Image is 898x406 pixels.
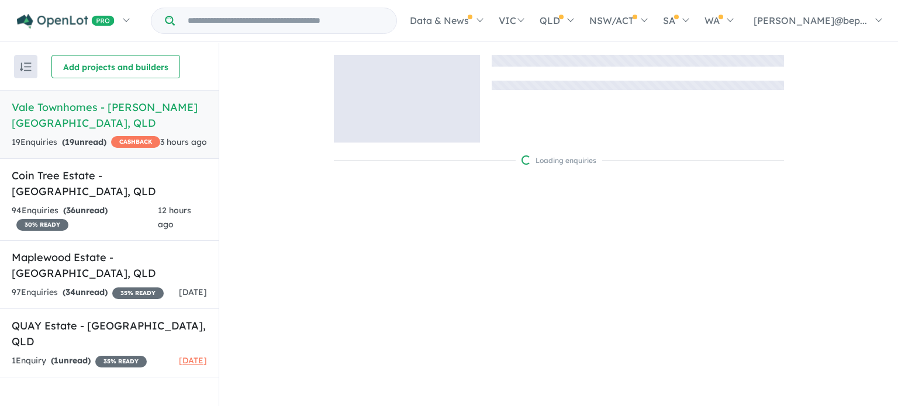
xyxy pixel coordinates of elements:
div: 1 Enquir y [12,354,147,368]
div: 97 Enquir ies [12,286,164,300]
div: Loading enquiries [521,155,596,166]
div: 19 Enquir ies [12,136,160,150]
strong: ( unread) [63,287,108,297]
h5: Maplewood Estate - [GEOGRAPHIC_DATA] , QLD [12,249,207,281]
button: Add projects and builders [51,55,180,78]
input: Try estate name, suburb, builder or developer [177,8,394,33]
span: [PERSON_NAME]@bep... [754,15,867,26]
span: [DATE] [179,287,207,297]
span: [DATE] [179,355,207,366]
h5: QUAY Estate - [GEOGRAPHIC_DATA] , QLD [12,318,207,349]
img: sort.svg [20,63,32,71]
img: Openlot PRO Logo White [17,14,115,29]
span: 36 [66,205,75,216]
span: 30 % READY [16,219,68,231]
h5: Coin Tree Estate - [GEOGRAPHIC_DATA] , QLD [12,168,207,199]
span: 35 % READY [112,287,164,299]
strong: ( unread) [51,355,91,366]
strong: ( unread) [62,137,106,147]
span: 35 % READY [95,356,147,367]
span: 3 hours ago [160,137,207,147]
span: 1 [54,355,58,366]
strong: ( unread) [63,205,108,216]
span: 19 [65,137,74,147]
span: 12 hours ago [158,205,191,230]
h5: Vale Townhomes - [PERSON_NAME][GEOGRAPHIC_DATA] , QLD [12,99,207,131]
div: 94 Enquir ies [12,204,158,232]
span: 34 [65,287,75,297]
span: CASHBACK [111,136,160,148]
